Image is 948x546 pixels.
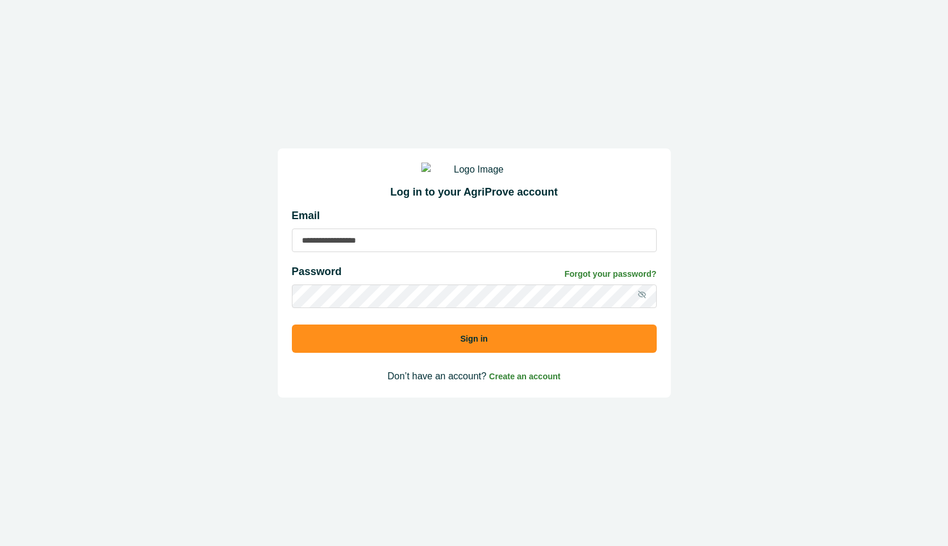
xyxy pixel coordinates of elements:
[292,264,342,280] p: Password
[489,371,560,381] a: Create an account
[292,186,657,199] h2: Log in to your AgriProve account
[421,163,527,177] img: Logo Image
[564,268,656,280] a: Forgot your password?
[292,325,657,353] button: Sign in
[292,208,657,224] p: Email
[292,369,657,383] p: Don’t have an account?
